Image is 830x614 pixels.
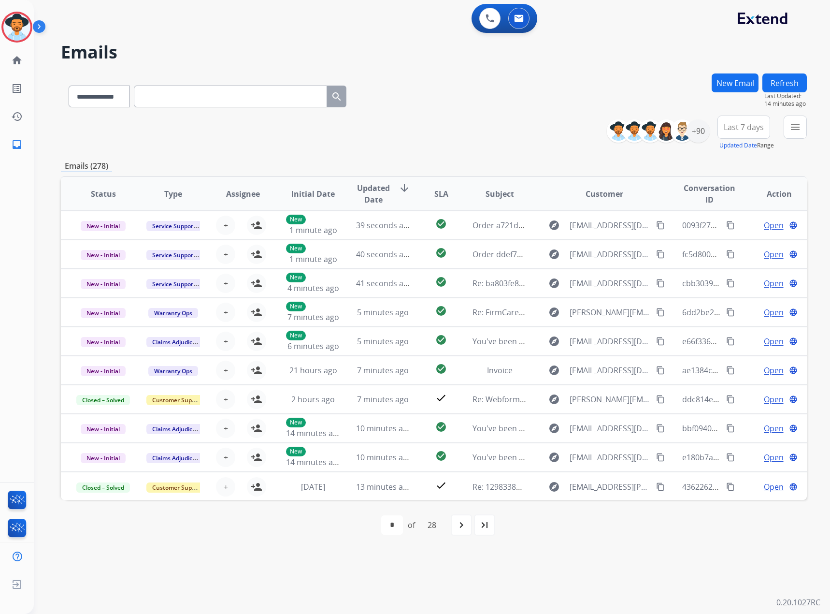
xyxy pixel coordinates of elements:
span: New - Initial [81,337,126,347]
span: 21 hours ago [289,365,337,376]
span: Open [764,365,784,376]
span: fc5d800e-de9e-4b27-9344-b8cf0e9df0c1 [682,249,826,260]
span: + [224,219,228,231]
span: You've been assigned a new service order: 5cf34217-256c-461e-a1e6-fc52463d25d4 [472,336,773,347]
span: New - Initial [81,453,126,463]
span: Invoice [487,365,513,376]
span: Closed – Solved [76,482,130,493]
span: Service Support [146,279,201,289]
span: [EMAIL_ADDRESS][DOMAIN_NAME] [570,452,651,463]
span: Customer Support [146,482,209,493]
mat-icon: content_copy [726,221,735,230]
span: 7 minutes ago [357,365,409,376]
mat-icon: person_add [251,452,262,463]
mat-icon: explore [548,336,560,347]
span: Warranty Ops [148,366,198,376]
mat-icon: content_copy [726,250,735,259]
span: [EMAIL_ADDRESS][DOMAIN_NAME] [570,423,651,434]
mat-icon: explore [548,278,560,289]
span: Last Updated: [764,92,807,100]
button: + [216,303,235,322]
span: 0093f270-d636-4205-bd38-0e9b3c8e7f1c [682,220,828,231]
img: avatar [3,14,30,41]
mat-icon: explore [548,219,560,231]
button: Refresh [762,73,807,92]
span: New - Initial [81,424,126,434]
mat-icon: content_copy [726,395,735,404]
mat-icon: check_circle [435,421,447,433]
mat-icon: content_copy [726,482,735,491]
mat-icon: content_copy [656,482,665,491]
mat-icon: content_copy [656,337,665,346]
span: [EMAIL_ADDRESS][DOMAIN_NAME] [570,365,651,376]
mat-icon: language [789,453,798,462]
p: New [286,418,306,427]
div: of [408,519,415,531]
span: 6 minutes ago [287,341,339,351]
span: [EMAIL_ADDRESS][DOMAIN_NAME] [570,278,651,289]
span: 39 seconds ago [356,220,413,231]
span: 1 minute ago [289,225,337,235]
span: 7 minutes ago [357,394,409,405]
span: 5 minutes ago [357,336,409,347]
span: Order a721dbbd-8a65-45a8-aed0-dda7193f471f [472,220,644,231]
span: [EMAIL_ADDRESS][DOMAIN_NAME] [570,249,651,260]
span: + [224,307,228,318]
span: Re: Webform from [PERSON_NAME][EMAIL_ADDRESS][DOMAIN_NAME] on [DATE] [472,394,764,405]
span: Initial Date [291,188,335,200]
p: New [286,447,306,456]
span: Open [764,219,784,231]
span: New - Initial [81,366,126,376]
span: Service Support [146,221,201,231]
span: 14 minutes ago [764,100,807,108]
mat-icon: content_copy [726,337,735,346]
mat-icon: check_circle [435,363,447,375]
button: + [216,332,235,351]
mat-icon: explore [548,452,560,463]
button: + [216,274,235,293]
mat-icon: content_copy [656,366,665,375]
span: Last 7 days [724,125,764,129]
span: 41 seconds ago [356,278,413,289]
span: Open [764,481,784,493]
th: Action [737,177,807,211]
span: [EMAIL_ADDRESS][PERSON_NAME][DOMAIN_NAME] [570,481,651,493]
span: You've been assigned a new service order: 6a7dc0f1-50a0-436e-b1a6-26b37cb6f198 [472,423,774,434]
mat-icon: check_circle [435,450,447,462]
span: ae1384cf-04f8-4b21-842c-ac9934e3d943 [682,365,827,376]
span: Open [764,423,784,434]
mat-icon: language [789,337,798,346]
div: 28 [420,515,444,535]
span: New - Initial [81,308,126,318]
span: 5 minutes ago [357,307,409,318]
p: New [286,331,306,340]
span: Order ddef7afc-6ea7-46a4-b935-b639bc74d20c [472,249,643,260]
mat-icon: language [789,250,798,259]
mat-icon: inbox [11,139,23,150]
mat-icon: explore [548,423,560,434]
span: Range [719,141,774,149]
mat-icon: explore [548,307,560,318]
mat-icon: check [435,480,447,491]
mat-icon: person_add [251,278,262,289]
span: Claims Adjudication [146,453,213,463]
span: 10 minutes ago [356,423,412,434]
span: + [224,394,228,405]
span: 43622629-6979-4b6b-ab18-93a86faaf13a [682,482,829,492]
button: + [216,216,235,235]
span: New - Initial [81,279,126,289]
p: New [286,215,306,224]
span: Open [764,336,784,347]
span: 6dd2be23-3dae-4399-b4f4-ce24d4f08a1f [682,307,828,318]
span: Claims Adjudication [146,337,213,347]
mat-icon: person_add [251,219,262,231]
span: Updated Date [356,182,391,205]
span: + [224,278,228,289]
mat-icon: navigate_next [456,519,467,531]
mat-icon: language [789,482,798,491]
button: New Email [712,73,758,92]
mat-icon: content_copy [656,250,665,259]
mat-icon: language [789,395,798,404]
span: Open [764,307,784,318]
mat-icon: content_copy [656,395,665,404]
